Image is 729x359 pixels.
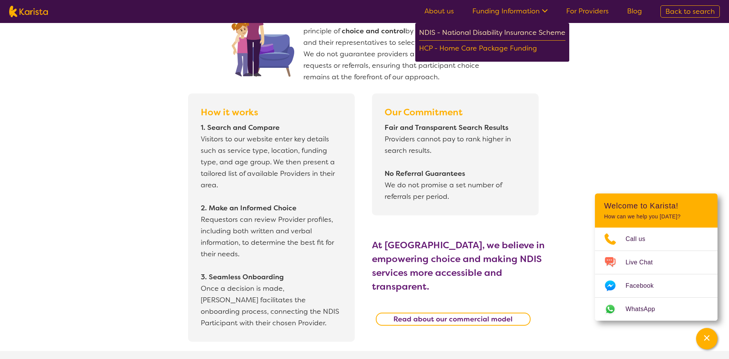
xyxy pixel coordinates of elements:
[626,280,663,292] span: Facebook
[627,7,642,16] a: Blog
[385,106,463,118] b: Our Commitment
[385,169,465,178] b: No Referral Guarantees
[201,272,284,282] b: 3. Seamless Onboarding
[342,26,405,36] b: choice and control
[424,7,454,16] a: About us
[393,315,513,324] b: Read about our commercial model
[626,257,662,268] span: Live Chat
[201,122,342,329] p: Visitors to our website enter key details such as service type, location, funding type, and age g...
[566,7,609,16] a: For Providers
[472,7,548,16] a: Funding Information
[201,106,258,118] b: How it works
[595,193,718,321] div: Channel Menu
[665,7,715,16] span: Back to search
[385,122,526,202] p: Providers cannot pay to rank higher in search results. We do not promise a set number of referral...
[419,27,565,41] div: NDIS - National Disability Insurance Scheme
[372,238,556,293] h3: At [GEOGRAPHIC_DATA], we believe in empowering choice and making NDIS services more accessible an...
[604,201,708,210] h2: Welcome to Karista!
[626,303,664,315] span: WhatsApp
[419,43,565,56] div: HCP - Home Care Package Funding
[660,5,720,18] a: Back to search
[201,203,297,213] b: 2. Make an Informed Choice
[595,298,718,321] a: Web link opens in a new tab.
[696,328,718,349] button: Channel Menu
[595,228,718,321] ul: Choose channel
[9,6,48,17] img: Karista logo
[201,123,280,132] b: 1. Search and Compare
[604,213,708,220] p: How can we help you [DATE]?
[385,123,508,132] b: Fair and Transparent Search Results
[626,233,655,245] span: Call us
